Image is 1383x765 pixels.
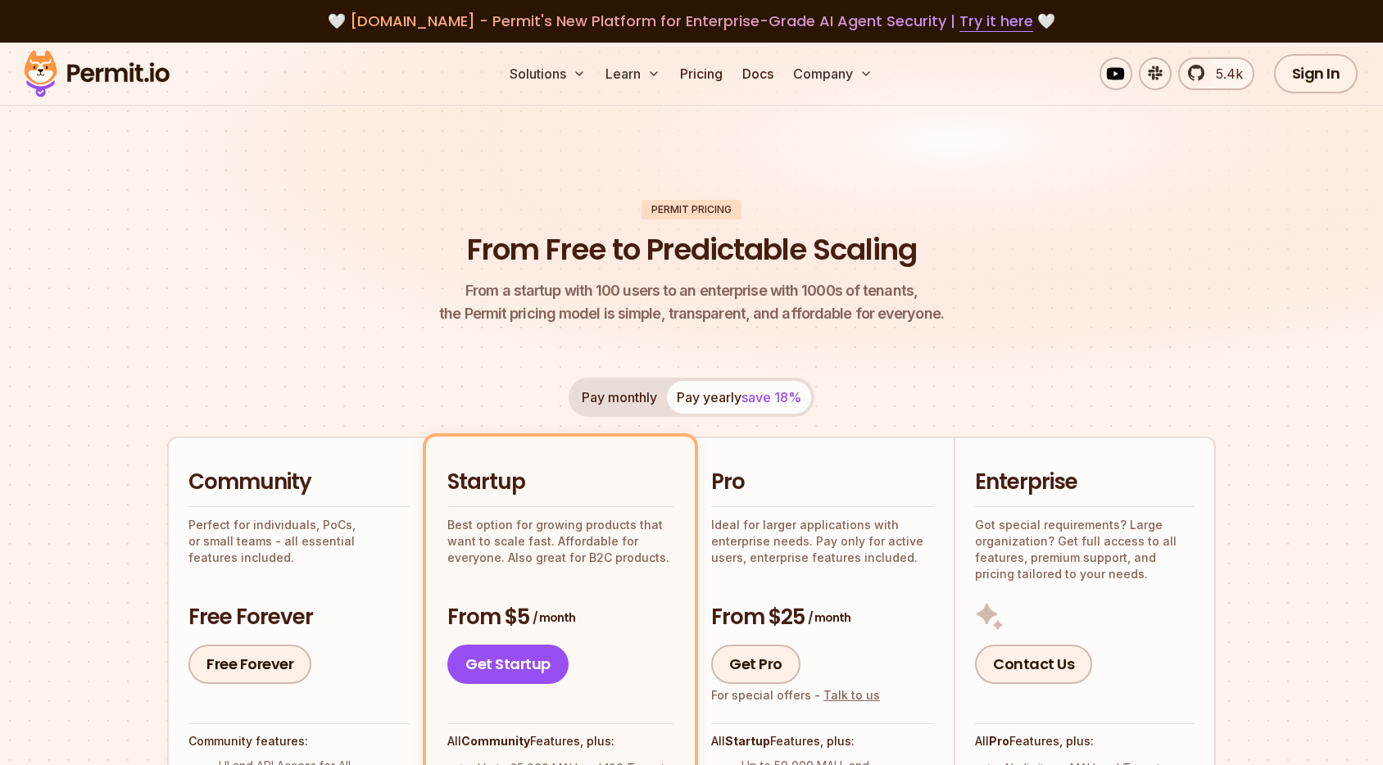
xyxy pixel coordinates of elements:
[188,603,410,632] h3: Free Forever
[467,229,917,270] h1: From Free to Predictable Scaling
[447,603,673,632] h3: From $5
[439,279,944,325] p: the Permit pricing model is simple, transparent, and affordable for everyone.
[711,687,880,704] div: For special offers -
[975,468,1195,497] h2: Enterprise
[16,46,177,102] img: Permit logo
[975,733,1195,749] h4: All Features, plus:
[188,645,311,684] a: Free Forever
[711,733,934,749] h4: All Features, plus:
[188,468,410,497] h2: Community
[533,609,575,626] span: / month
[975,517,1195,582] p: Got special requirements? Large organization? Get full access to all features, premium support, a...
[787,57,879,90] button: Company
[503,57,592,90] button: Solutions
[461,734,530,748] strong: Community
[711,468,934,497] h2: Pro
[711,517,934,566] p: Ideal for larger applications with enterprise needs. Pay only for active users, enterprise featur...
[808,609,850,626] span: / month
[447,517,673,566] p: Best option for growing products that want to scale fast. Affordable for everyone. Also great for...
[823,688,880,702] a: Talk to us
[599,57,667,90] button: Learn
[188,733,410,749] h4: Community features:
[572,381,667,414] button: Pay monthly
[642,200,741,220] div: Permit Pricing
[1178,57,1254,90] a: 5.4k
[447,468,673,497] h2: Startup
[711,603,934,632] h3: From $25
[39,10,1344,33] div: 🤍 🤍
[975,645,1092,684] a: Contact Us
[959,11,1033,32] a: Try it here
[188,517,410,566] p: Perfect for individuals, PoCs, or small teams - all essential features included.
[736,57,780,90] a: Docs
[447,645,569,684] a: Get Startup
[711,645,800,684] a: Get Pro
[447,733,673,749] h4: All Features, plus:
[1274,54,1358,93] a: Sign In
[989,734,1009,748] strong: Pro
[1206,64,1243,84] span: 5.4k
[725,734,770,748] strong: Startup
[673,57,729,90] a: Pricing
[350,11,1033,31] span: [DOMAIN_NAME] - Permit's New Platform for Enterprise-Grade AI Agent Security |
[439,279,944,302] span: From a startup with 100 users to an enterprise with 1000s of tenants,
